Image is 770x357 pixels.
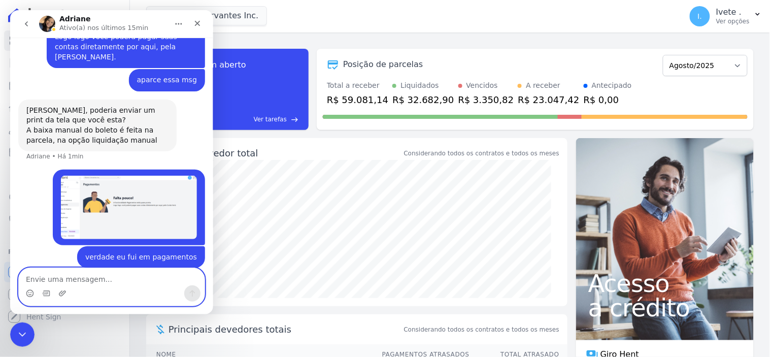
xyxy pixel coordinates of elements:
div: aparce essa msg [119,59,195,81]
a: Crédito [4,187,125,207]
textarea: Envie uma mensagem... [9,258,194,275]
a: Recebíveis [4,262,125,282]
div: Fechar [178,4,196,22]
div: Vencidos [466,80,498,91]
div: Plataformas [8,246,121,258]
div: Considerando todos os contratos e todos os meses [404,149,559,158]
button: I. Ivete . Ver opções [682,2,770,30]
iframe: Intercom live chat [10,10,213,314]
div: R$ 3.350,82 [458,93,514,107]
span: east [291,116,298,123]
span: I. [698,13,702,20]
span: Considerando todos os contratos e todos os meses [404,325,559,334]
a: Clientes [4,120,125,140]
div: R$ 23.047,42 [518,93,579,107]
button: Selecionador de GIF [32,279,40,287]
a: Conta Hent [4,284,125,305]
button: Selecionador de Emoji [16,279,24,287]
div: R$ 32.682,90 [392,93,454,107]
div: Antecipado [592,80,632,91]
div: aparce essa msg [127,65,187,75]
p: Ivete . [716,7,750,17]
button: Enviar uma mensagem [174,275,190,291]
span: Ver tarefas [254,115,287,124]
div: Saldo devedor total [169,146,402,160]
div: Ivete diz… [8,159,195,236]
iframe: Intercom live chat [10,322,35,347]
div: Liquidados [400,80,439,91]
a: Ver tarefas east [184,115,298,124]
p: Ativo(a) nos últimos 15min [49,13,139,23]
div: verdade eu fui em pagamentos [67,236,195,258]
a: Lotes [4,98,125,118]
p: Ver opções [716,17,750,25]
button: Início [159,4,178,23]
div: [PERSON_NAME], poderia enviar um print da tela que você esta?A baixa manual do boleto é feita na ... [8,89,166,141]
a: Contratos [4,53,125,73]
div: [PERSON_NAME], poderia enviar um print da tela que você esta? A baixa manual do boleto é feita na... [16,95,158,135]
div: Adriane diz… [8,89,195,159]
div: Adriane • Há 1min [16,143,74,149]
span: Acesso [588,271,742,296]
a: Visão Geral [4,30,125,51]
a: Parcelas [4,75,125,95]
button: Upload do anexo [48,279,56,287]
div: Logo logo você poderá pagar suas contas diretamente por aqui, pela [PERSON_NAME]. [45,22,187,52]
div: Posição de parcelas [343,58,423,71]
a: Minha Carteira [4,142,125,163]
a: Negativação [4,209,125,230]
div: Total a receber [327,80,388,91]
div: Ivete diz… [8,236,195,271]
button: Ribeiro Cervantes Inc. [146,6,267,25]
div: verdade eu fui em pagamentos [75,242,187,252]
div: A receber [526,80,560,91]
div: R$ 0,00 [584,93,632,107]
span: a crédito [588,296,742,320]
div: R$ 59.081,14 [327,93,388,107]
div: Ivete diz… [8,59,195,89]
span: Principais devedores totais [169,322,402,336]
a: Transferências [4,165,125,185]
